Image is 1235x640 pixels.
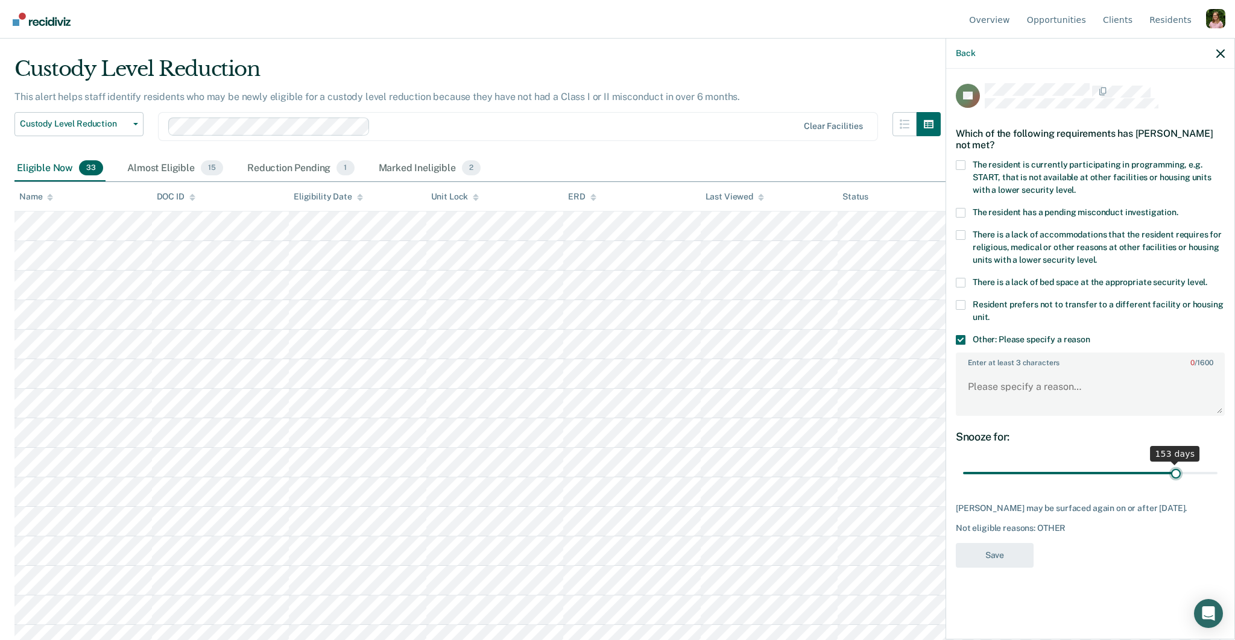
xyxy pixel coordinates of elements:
[956,523,1225,533] div: Not eligible reasons: OTHER
[973,207,1178,217] span: The resident has a pending misconduct investigation.
[14,155,106,182] div: Eligible Now
[1150,446,1199,462] div: 153 days
[79,160,103,176] span: 33
[957,354,1224,367] label: Enter at least 3 characters
[201,160,223,176] span: 15
[462,160,481,176] span: 2
[20,119,128,129] span: Custody Level Reduction
[125,155,226,182] div: Almost Eligible
[1206,9,1225,28] button: Profile dropdown button
[431,192,479,202] div: Unit Lock
[956,543,1034,568] button: Save
[568,192,596,202] div: ERD
[973,277,1207,287] span: There is a lack of bed space at the appropriate security level.
[956,118,1225,160] div: Which of the following requirements has [PERSON_NAME] not met?
[804,121,863,131] div: Clear facilities
[13,13,71,26] img: Recidiviz
[956,48,975,58] button: Back
[973,334,1090,344] span: Other: Please specify a reason
[956,503,1225,513] div: [PERSON_NAME] may be surfaced again on or after [DATE].
[14,91,740,102] p: This alert helps staff identify residents who may be newly eligible for a custody level reduction...
[706,192,764,202] div: Last Viewed
[956,430,1225,444] div: Snooze for:
[1190,359,1195,367] span: 0
[294,192,363,202] div: Eligibility Date
[14,57,941,91] div: Custody Level Reduction
[19,192,53,202] div: Name
[1194,599,1223,628] div: Open Intercom Messenger
[973,300,1224,322] span: Resident prefers not to transfer to a different facility or housing unit.
[157,192,195,202] div: DOC ID
[1190,359,1213,367] span: / 1600
[842,192,868,202] div: Status
[973,160,1211,195] span: The resident is currently participating in programming, e.g. START, that is not available at othe...
[376,155,484,182] div: Marked Ineligible
[973,230,1222,265] span: There is a lack of accommodations that the resident requires for religious, medical or other reas...
[336,160,354,176] span: 1
[245,155,357,182] div: Reduction Pending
